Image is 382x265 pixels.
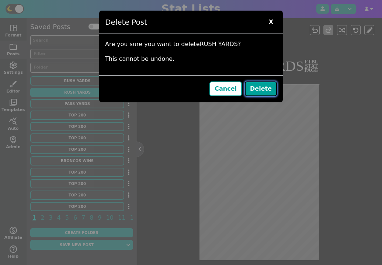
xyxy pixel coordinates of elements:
[265,17,277,28] span: X
[105,40,277,49] p: Are you sure you want to delete RUSH YARDS ?
[105,17,147,28] h5: Delete Post
[105,55,277,63] p: This cannot be undone.
[245,81,277,96] button: Delete
[209,81,242,96] button: Cancel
